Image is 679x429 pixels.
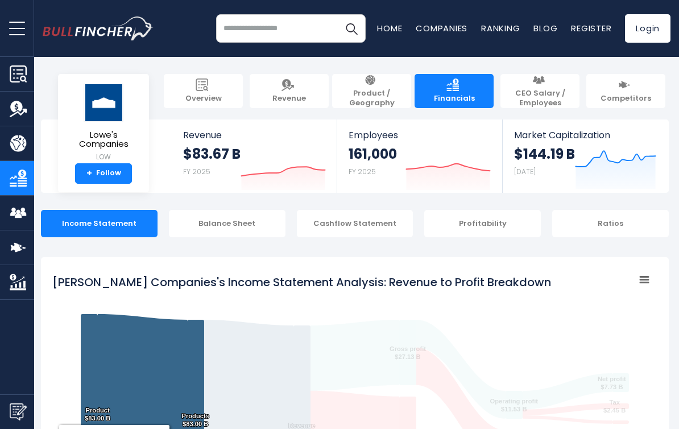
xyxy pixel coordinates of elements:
[272,94,306,104] span: Revenue
[67,83,140,163] a: Lowe's Companies LOW
[490,398,539,412] text: Operating profit $11.53 B
[416,22,467,34] a: Companies
[415,74,494,108] a: Financials
[86,168,92,179] strong: +
[52,274,551,290] tspan: [PERSON_NAME] Companies's Income Statement Analysis: Revenue to Profit Breakdown
[185,94,222,104] span: Overview
[514,130,656,141] span: Market Capitalization
[506,89,574,108] span: CEO Salary / Employees
[603,399,626,414] text: Tax $2.45 B
[601,94,651,104] span: Competitors
[183,145,241,163] strong: $83.67 B
[332,74,411,108] a: Product / Geography
[169,210,285,237] div: Balance Sheet
[250,74,329,108] a: Revenue
[41,210,158,237] div: Income Statement
[552,210,669,237] div: Ratios
[183,130,326,141] span: Revenue
[337,14,366,43] button: Search
[390,345,426,360] text: Gross profit $27.13 B
[183,167,210,176] small: FY 2025
[67,130,140,149] span: Lowe's Companies
[338,89,405,108] span: Product / Geography
[297,210,413,237] div: Cashflow Statement
[172,119,337,193] a: Revenue $83.67 B FY 2025
[349,167,376,176] small: FY 2025
[514,145,575,163] strong: $144.19 B
[424,210,541,237] div: Profitability
[85,407,110,422] text: Product $83.00 B
[598,376,626,390] text: Net profit $7.73 B
[377,22,402,34] a: Home
[434,94,475,104] span: Financials
[337,119,502,193] a: Employees 161,000 FY 2025
[514,167,536,176] small: [DATE]
[571,22,611,34] a: Register
[349,130,490,141] span: Employees
[43,16,154,40] img: bullfincher logo
[43,16,154,40] a: Go to homepage
[181,412,209,427] text: Products $83.00 B
[586,74,665,108] a: Competitors
[625,14,670,43] a: Login
[349,145,397,163] strong: 161,000
[164,74,243,108] a: Overview
[503,119,668,193] a: Market Capitalization $144.19 B [DATE]
[75,163,132,184] a: +Follow
[67,152,140,162] small: LOW
[500,74,579,108] a: CEO Salary / Employees
[481,22,520,34] a: Ranking
[533,22,557,34] a: Blog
